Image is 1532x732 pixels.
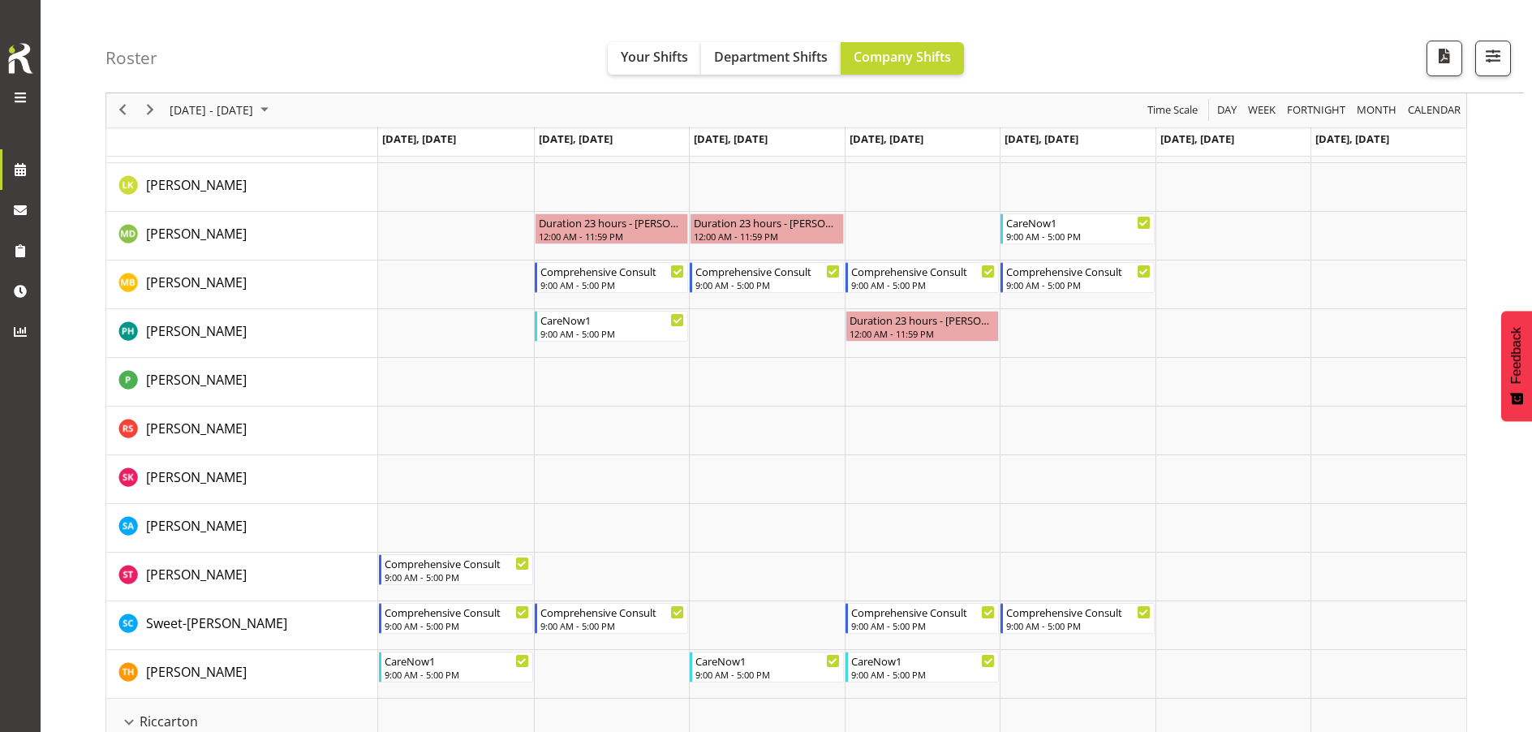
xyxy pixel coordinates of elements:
div: Duration 23 hours - [PERSON_NAME] [850,312,996,328]
div: Matthew Brewer"s event - Comprehensive Consult Begin From Tuesday, September 9, 2025 at 9:00:00 A... [535,262,689,293]
div: Sweet-Lin Chan"s event - Comprehensive Consult Begin From Monday, September 8, 2025 at 9:00:00 AM... [379,603,533,634]
td: Philippa Henry resource [106,309,378,358]
div: September 08 - 14, 2025 [164,93,278,127]
div: 9:00 AM - 5:00 PM [540,278,685,291]
span: Time Scale [1146,101,1199,121]
div: 9:00 AM - 5:00 PM [385,668,529,681]
div: Comprehensive Consult [1006,263,1151,279]
button: Timeline Week [1246,101,1279,121]
button: Department Shifts [701,42,841,75]
button: Your Shifts [608,42,701,75]
div: 9:00 AM - 5:00 PM [385,571,529,583]
td: Marie-Claire Dickson-Bakker resource [106,212,378,261]
a: [PERSON_NAME] [146,224,247,243]
div: Duration 23 hours - [PERSON_NAME] [539,214,685,230]
span: [PERSON_NAME] [146,468,247,486]
button: Previous [112,101,134,121]
td: Liandy Kritzinger resource [106,163,378,212]
div: Duration 23 hours - [PERSON_NAME] [694,214,840,230]
span: Day [1216,101,1238,121]
a: [PERSON_NAME] [146,565,247,584]
div: Philippa Henry"s event - CareNow1 Begin From Tuesday, September 9, 2025 at 9:00:00 AM GMT+12:00 E... [535,311,689,342]
div: Comprehensive Consult [540,263,685,279]
span: [PERSON_NAME] [146,517,247,535]
span: [DATE], [DATE] [1160,131,1234,146]
span: [PERSON_NAME] [146,371,247,389]
td: Sweet-Lin Chan resource [106,601,378,650]
div: Comprehensive Consult [1006,604,1151,620]
div: CareNow1 [540,312,685,328]
span: [PERSON_NAME] [146,420,247,437]
div: Tillie Hollyer"s event - CareNow1 Begin From Monday, September 8, 2025 at 9:00:00 AM GMT+12:00 En... [379,652,533,682]
span: Month [1355,101,1398,121]
div: Tillie Hollyer"s event - CareNow1 Begin From Wednesday, September 10, 2025 at 9:00:00 AM GMT+12:0... [690,652,844,682]
span: Riccarton [140,712,198,731]
div: 9:00 AM - 5:00 PM [540,619,685,632]
div: Sweet-Lin Chan"s event - Comprehensive Consult Begin From Tuesday, September 9, 2025 at 9:00:00 A... [535,603,689,634]
div: 9:00 AM - 5:00 PM [540,327,685,340]
button: Company Shifts [841,42,964,75]
button: Next [140,101,161,121]
div: CareNow1 [385,652,529,669]
h4: Roster [105,49,157,67]
span: [PERSON_NAME] [146,225,247,243]
button: Month [1405,101,1464,121]
div: 9:00 AM - 5:00 PM [851,668,996,681]
a: [PERSON_NAME] [146,370,247,390]
td: Tillie Hollyer resource [106,650,378,699]
div: Marie-Claire Dickson-Bakker"s event - Duration 23 hours - Marie-Claire Dickson-Bakker Begin From ... [690,213,844,244]
span: Feedback [1509,327,1524,384]
div: 12:00 AM - 11:59 PM [694,230,840,243]
a: Sweet-[PERSON_NAME] [146,614,287,633]
div: CareNow1 [695,652,840,669]
button: September 2025 [167,101,276,121]
div: Comprehensive Consult [385,555,529,571]
div: Comprehensive Consult [851,263,996,279]
span: [DATE], [DATE] [694,131,768,146]
div: CareNow1 [1006,214,1151,230]
span: Week [1246,101,1277,121]
button: Filter Shifts [1475,41,1511,76]
div: 12:00 AM - 11:59 PM [539,230,685,243]
span: [DATE], [DATE] [382,131,456,146]
td: Rhianne Sharples resource [106,407,378,455]
div: 9:00 AM - 5:00 PM [695,278,840,291]
div: 9:00 AM - 5:00 PM [851,619,996,632]
div: Sweet-Lin Chan"s event - Comprehensive Consult Begin From Friday, September 12, 2025 at 9:00:00 A... [1001,603,1155,634]
a: [PERSON_NAME] [146,321,247,341]
button: Fortnight [1285,101,1349,121]
span: [DATE], [DATE] [1005,131,1078,146]
a: [PERSON_NAME] [146,662,247,682]
a: [PERSON_NAME] [146,467,247,487]
img: Rosterit icon logo [4,41,37,76]
span: [PERSON_NAME] [146,566,247,583]
div: Comprehensive Consult [385,604,529,620]
span: [DATE], [DATE] [539,131,613,146]
div: Marie-Claire Dickson-Bakker"s event - CareNow1 Begin From Friday, September 12, 2025 at 9:00:00 A... [1001,213,1155,244]
td: Sarah Abbott resource [106,504,378,553]
span: Company Shifts [854,48,951,66]
div: Matthew Brewer"s event - Comprehensive Consult Begin From Thursday, September 11, 2025 at 9:00:00... [846,262,1000,293]
div: Matthew Brewer"s event - Comprehensive Consult Begin From Wednesday, September 10, 2025 at 9:00:0... [690,262,844,293]
button: Timeline Month [1354,101,1400,121]
div: CareNow1 [851,652,996,669]
a: [PERSON_NAME] [146,273,247,292]
div: Comprehensive Consult [851,604,996,620]
div: previous period [109,93,136,127]
button: Download a PDF of the roster according to the set date range. [1427,41,1462,76]
button: Time Scale [1145,101,1201,121]
div: Philippa Henry"s event - Duration 23 hours - Philippa Henry Begin From Thursday, September 11, 20... [846,311,1000,342]
div: Matthew Brewer"s event - Comprehensive Consult Begin From Friday, September 12, 2025 at 9:00:00 A... [1001,262,1155,293]
div: Comprehensive Consult [540,604,685,620]
span: [PERSON_NAME] [146,663,247,681]
span: [DATE] - [DATE] [168,101,255,121]
div: Tillie Hollyer"s event - CareNow1 Begin From Thursday, September 11, 2025 at 9:00:00 AM GMT+12:00... [846,652,1000,682]
span: [PERSON_NAME] [146,176,247,194]
div: Sweet-Lin Chan"s event - Comprehensive Consult Begin From Thursday, September 11, 2025 at 9:00:00... [846,603,1000,634]
div: 9:00 AM - 5:00 PM [1006,619,1151,632]
span: calendar [1406,101,1462,121]
div: next period [136,93,164,127]
div: 9:00 AM - 5:00 PM [385,619,529,632]
td: Matthew Brewer resource [106,261,378,309]
span: [DATE], [DATE] [1315,131,1389,146]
